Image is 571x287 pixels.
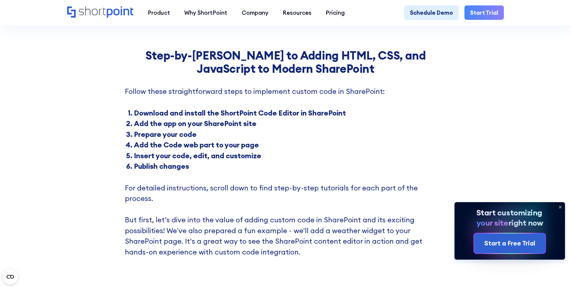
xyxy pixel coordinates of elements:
iframe: Chat Widget [541,258,571,287]
a: Home [67,6,134,19]
a: Pricing [319,5,352,20]
div: Resources [283,8,312,17]
li: Download and install the ShortPoint Code Editor in SharePoint [134,108,446,119]
a: Resources [275,5,318,20]
li: Prepare your code [134,129,446,140]
div: Start a Free Trial [484,239,535,248]
a: Schedule Demo [404,5,459,20]
li: Add the Code web part to your page [134,140,446,150]
p: Follow these straightforward steps to implement custom code in SharePoint: ‍ [125,86,446,107]
a: Company [234,5,275,20]
li: Insert your code, edit, and customize [134,150,446,161]
div: Pricing [326,8,345,17]
strong: Step-by-[PERSON_NAME] to Adding HTML, CSS, and JavaScript to Modern SharePoint [145,48,426,76]
a: Start Trial [464,5,504,20]
button: Open CMP widget [3,270,17,284]
li: Add the app on your SharePoint site [134,118,446,129]
div: Product [148,8,170,17]
li: Publish changes [134,161,446,172]
a: Start a Free Trial [474,233,545,253]
div: Company [242,8,268,17]
p: For detailed instructions, scroll down to find step-by-step tutorials for each part of the proces... [125,172,446,258]
a: Why ShortPoint [177,5,234,20]
div: Why ShortPoint [184,8,227,17]
a: Product [141,5,177,20]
